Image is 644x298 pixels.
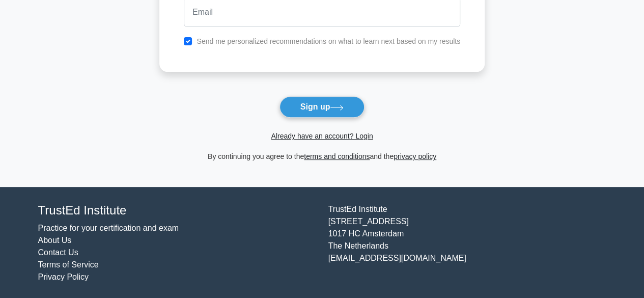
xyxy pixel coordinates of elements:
[304,152,370,160] a: terms and conditions
[38,248,78,257] a: Contact Us
[38,224,179,232] a: Practice for your certification and exam
[38,273,89,281] a: Privacy Policy
[38,203,316,218] h4: TrustEd Institute
[394,152,436,160] a: privacy policy
[279,96,365,118] button: Sign up
[197,37,460,45] label: Send me personalized recommendations on what to learn next based on my results
[38,236,72,245] a: About Us
[38,260,99,269] a: Terms of Service
[153,150,491,162] div: By continuing you agree to the and the
[271,132,373,140] a: Already have an account? Login
[322,203,612,283] div: TrustEd Institute [STREET_ADDRESS] 1017 HC Amsterdam The Netherlands [EMAIL_ADDRESS][DOMAIN_NAME]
